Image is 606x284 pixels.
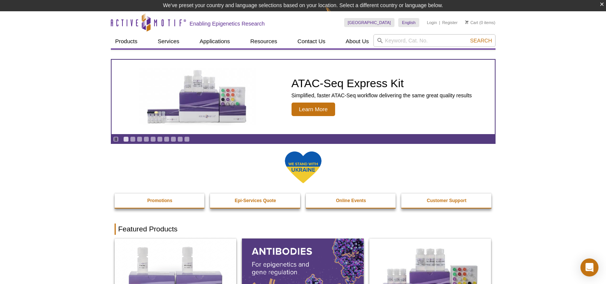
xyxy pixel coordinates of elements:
a: ATAC-Seq Express Kit ATAC-Seq Express Kit Simplified, faster ATAC-Seq workflow delivering the sam... [112,60,495,134]
img: ATAC-Seq Express Kit [136,68,260,125]
a: Go to slide 5 [150,136,156,142]
a: Go to slide 2 [130,136,136,142]
a: Cart [465,20,478,25]
a: Contact Us [293,34,330,48]
h2: ATAC-Seq Express Kit [292,78,472,89]
h2: Enabling Epigenetics Research [190,20,265,27]
a: [GEOGRAPHIC_DATA] [344,18,395,27]
span: Learn More [292,103,335,116]
a: Resources [246,34,282,48]
a: Go to slide 7 [164,136,169,142]
strong: Epi-Services Quote [235,198,276,203]
a: Go to slide 1 [123,136,129,142]
a: English [398,18,419,27]
a: Applications [195,34,234,48]
input: Keyword, Cat. No. [373,34,496,47]
a: Go to slide 3 [137,136,142,142]
strong: Online Events [336,198,366,203]
img: Your Cart [465,20,468,24]
span: Search [470,38,492,44]
h2: Featured Products [115,224,492,235]
a: Go to slide 4 [144,136,149,142]
img: We Stand With Ukraine [284,151,322,184]
a: Customer Support [401,193,492,208]
li: (0 items) [465,18,496,27]
p: Simplified, faster ATAC-Seq workflow delivering the same great quality results [292,92,472,99]
article: ATAC-Seq Express Kit [112,60,495,134]
a: Services [153,34,184,48]
a: Go to slide 8 [171,136,176,142]
a: About Us [341,34,373,48]
a: Go to slide 6 [157,136,163,142]
a: Promotions [115,193,206,208]
a: Toggle autoplay [113,136,119,142]
a: Go to slide 10 [184,136,190,142]
strong: Customer Support [427,198,466,203]
a: Login [427,20,437,25]
a: Register [442,20,458,25]
a: Epi-Services Quote [210,193,301,208]
button: Search [468,37,494,44]
a: Go to slide 9 [177,136,183,142]
a: Online Events [306,193,397,208]
div: Open Intercom Messenger [580,258,598,276]
strong: Promotions [147,198,172,203]
a: Products [111,34,142,48]
li: | [439,18,440,27]
img: Change Here [325,6,345,23]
